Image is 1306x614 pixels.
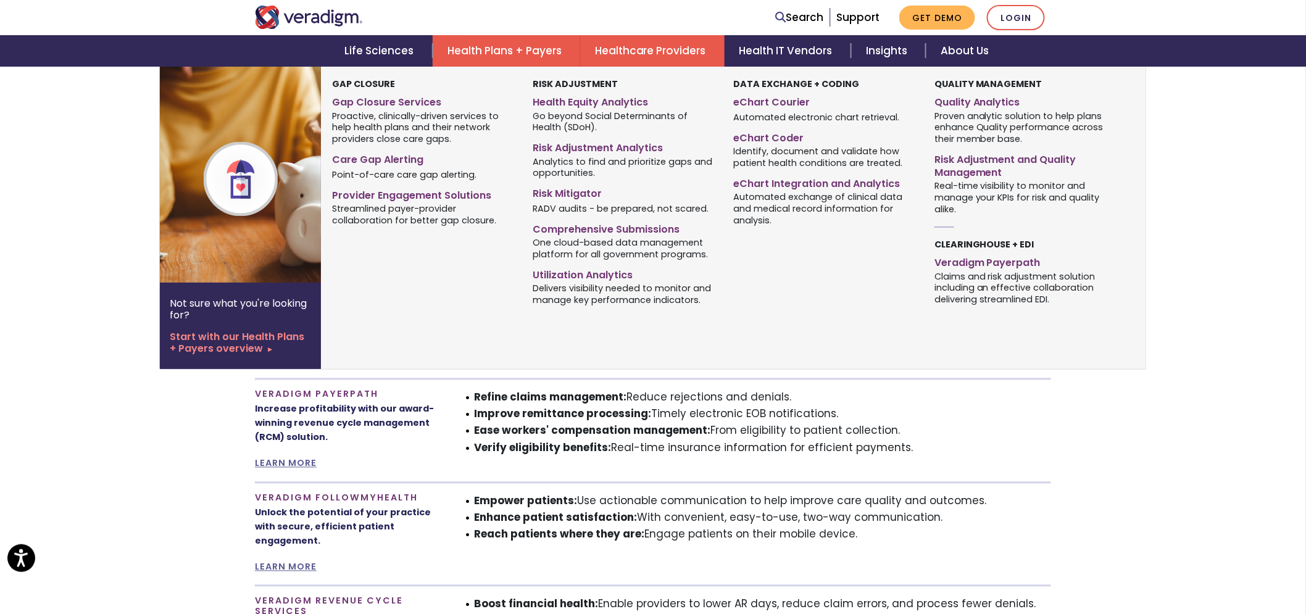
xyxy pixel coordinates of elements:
span: Identify, document and validate how patient health conditions are treated. [734,145,916,169]
img: Health Plan Payers [160,67,359,283]
a: Risk Adjustment Analytics [533,137,715,155]
li: Engage patients on their mobile device. [475,526,1052,543]
a: Risk Adjustment and Quality Management [934,149,1117,180]
strong: Boost financial health: [475,597,599,612]
a: Login [987,5,1045,30]
a: Veradigm Payerpath [934,252,1117,270]
img: Veradigm logo [255,6,363,29]
a: LEARN MORE [255,561,317,573]
span: Proactive, clinically-driven services to help health plans and their network providers close care... [332,109,514,145]
strong: Gap Closure [332,78,395,90]
a: Health Equity Analytics [533,91,715,109]
strong: Refine claims management: [475,390,627,405]
span: RADV audits - be prepared, not scared. [533,202,709,214]
span: Streamlined payer-provider collaboration for better gap closure. [332,202,514,226]
li: Enable providers to lower AR days, reduce claim errors, and process fewer denials. [475,596,1052,613]
a: eChart Courier [734,91,916,109]
li: With convenient, easy-to-use, two-way communication. [475,510,1052,526]
a: Quality Analytics [934,91,1117,109]
strong: Quality Management [934,78,1042,90]
a: Risk Mitigator [533,183,715,201]
span: Analytics to find and prioritize gaps and opportunities. [533,155,715,179]
strong: Verify eligibility benefits: [475,441,612,455]
span: Go beyond Social Determinants of Health (SDoH). [533,109,715,133]
a: Gap Closure Services [332,91,514,109]
span: Delivers visibility needed to monitor and manage key performance indicators. [533,281,715,305]
a: Comprehensive Submissions [533,218,715,236]
li: Reduce rejections and denials. [475,389,1052,406]
li: Use actionable communication to help improve care quality and outcomes. [475,493,1052,510]
strong: Data Exchange + Coding [734,78,860,90]
strong: Ease workers' compensation management: [475,423,711,438]
strong: Risk Adjustment [533,78,618,90]
h4: Veradigm FollowMyHealth [255,493,440,504]
span: Proven analytic solution to help plans enhance Quality performance across their member base. [934,109,1117,145]
a: Care Gap Alerting [332,149,514,167]
span: One cloud-based data management platform for all government programs. [533,236,715,260]
p: Increase profitability with our award-winning revenue cycle management (RCM) solution. [255,402,440,445]
a: LEARN MORE [255,457,317,470]
strong: Empower patients: [475,494,578,508]
a: Utilization Analytics [533,264,715,282]
a: Insights [851,35,926,67]
a: Support [836,10,880,25]
li: Timely electronic EOB notifications. [475,406,1052,423]
li: Real-time insurance information for efficient payments. [475,440,1052,457]
span: Real-time visibility to monitor and manage your KPIs for risk and quality alike. [934,180,1117,215]
a: Provider Engagement Solutions [332,185,514,202]
strong: Improve remittance processing: [475,407,652,421]
span: Automated electronic chart retrieval. [734,111,900,123]
a: Health Plans + Payers [433,35,580,67]
p: Not sure what you're looking for? [170,297,311,321]
p: Unlock the potential of your practice with secure, efficient patient engagement. [255,506,440,549]
li: From eligibility to patient collection. [475,423,1052,439]
strong: Enhance patient satisfaction: [475,510,638,525]
span: Automated exchange of clinical data and medical record information for analysis. [734,191,916,226]
a: Start with our Health Plans + Payers overview [170,331,311,354]
a: Life Sciences [330,35,433,67]
a: Healthcare Providers [580,35,725,67]
a: About Us [926,35,1004,67]
a: Search [775,9,823,26]
strong: Clearinghouse + EDI [934,238,1034,251]
a: eChart Integration and Analytics [734,173,916,191]
a: Get Demo [899,6,975,30]
a: Health IT Vendors [725,35,851,67]
span: Point-of-care care gap alerting. [332,168,476,180]
a: eChart Coder [734,127,916,145]
h4: Veradigm Payerpath [255,389,440,400]
span: Claims and risk adjustment solution including an effective collaboration delivering streamlined EDI. [934,270,1117,305]
strong: Reach patients where they are: [475,527,645,542]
